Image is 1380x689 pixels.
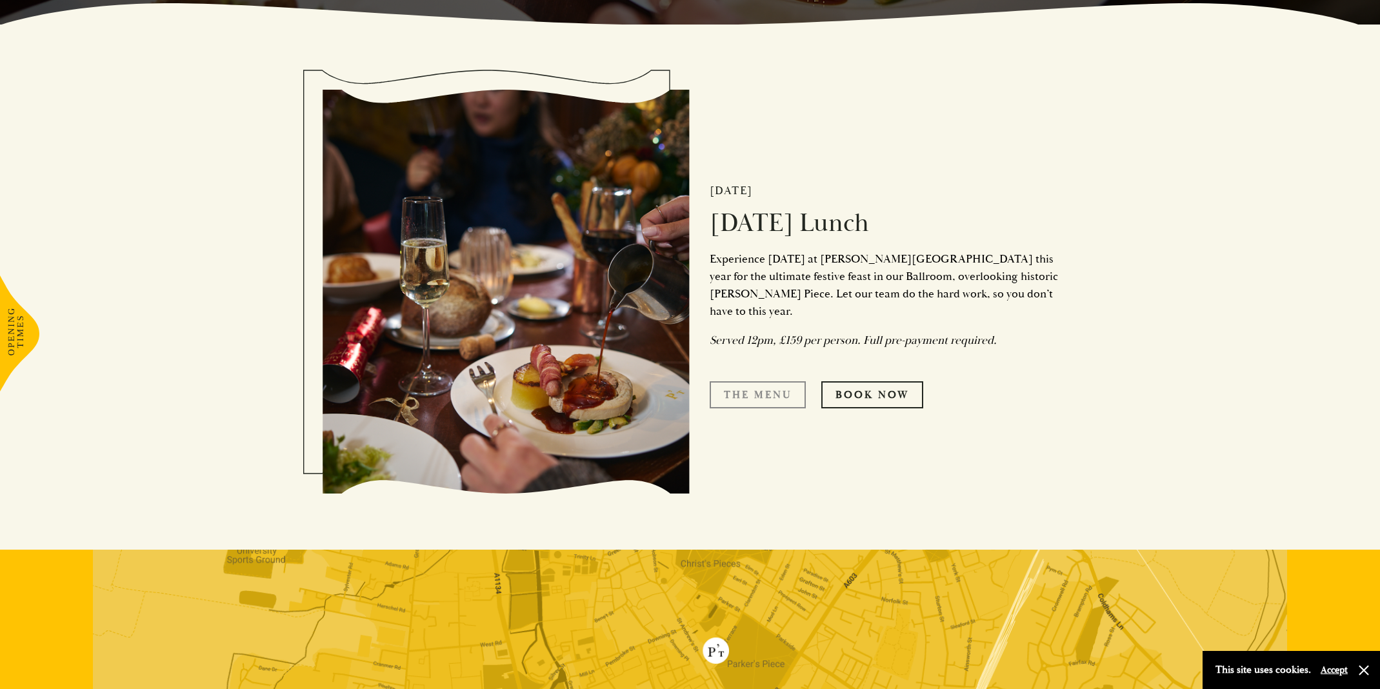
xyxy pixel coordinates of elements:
a: Book Now [821,381,923,408]
h2: [DATE] Lunch [710,208,1058,239]
em: Served 12pm, £159 per person. Full pre-payment required. [710,333,997,348]
h2: [DATE] [710,184,1058,198]
p: Experience [DATE] at [PERSON_NAME][GEOGRAPHIC_DATA] this year for the ultimate festive feast in o... [710,250,1058,320]
p: This site uses cookies. [1215,661,1311,679]
a: The Menu [710,381,806,408]
button: Accept [1321,664,1348,676]
button: Close and accept [1357,664,1370,677]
